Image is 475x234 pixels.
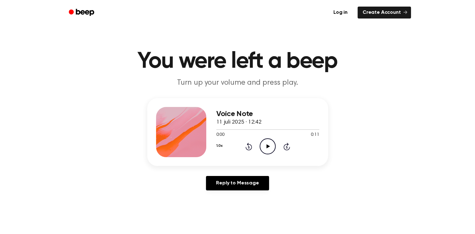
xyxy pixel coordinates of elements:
[327,5,354,20] a: Log in
[77,50,398,73] h1: You were left a beep
[216,120,262,125] span: 11 juli 2025 · 12:42
[117,78,358,88] p: Turn up your volume and press play.
[216,141,223,151] button: 1.0x
[311,132,319,138] span: 0:11
[216,132,224,138] span: 0:00
[358,7,411,19] a: Create Account
[206,176,269,190] a: Reply to Message
[216,110,319,118] h3: Voice Note
[64,7,100,19] a: Beep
